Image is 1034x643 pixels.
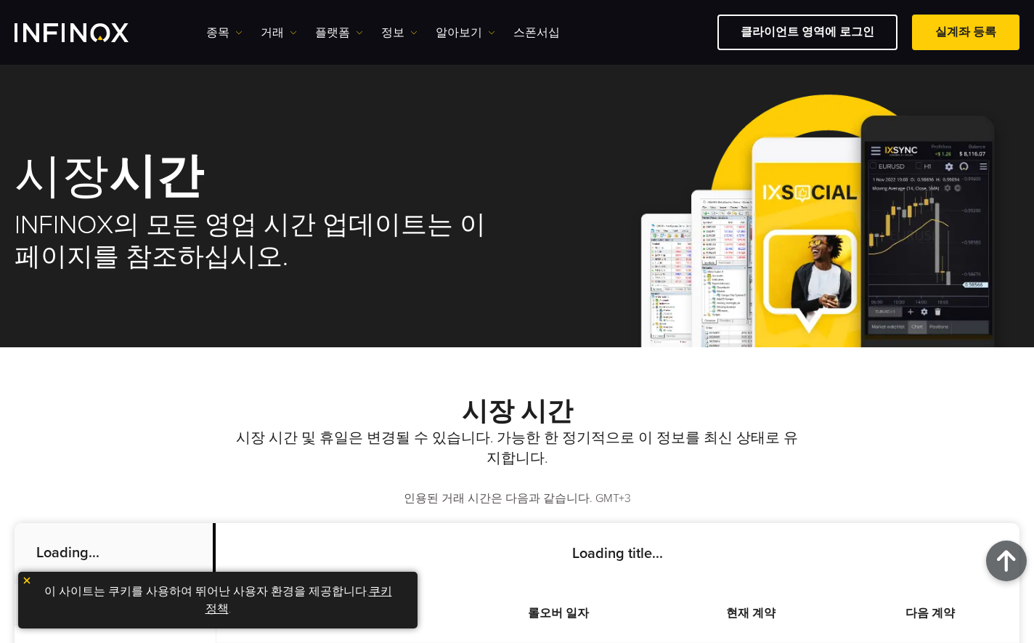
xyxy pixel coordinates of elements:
[717,15,897,50] a: 클라이언트 영역에 로그인
[109,148,203,206] strong: 시간
[261,24,297,41] a: 거래
[513,24,560,41] a: 스폰서십
[25,579,410,621] p: 이 사이트는 쿠키를 사용하여 뛰어난 사용자 환경을 제공합니다. .
[840,584,1019,642] th: 다음 계약
[22,575,32,586] img: yellow close icon
[381,24,418,41] a: 정보
[455,584,661,642] th: 롤오버 일자
[15,153,497,202] h1: 시장
[206,24,243,41] a: 종목
[661,584,840,642] th: 현재 계약
[462,396,573,427] strong: 시장 시간
[15,490,1019,507] p: 인용된 거래 시간은 다음과 같습니다. GMT+3
[15,23,163,42] a: INFINOX Logo
[572,545,663,562] strong: Loading title...
[15,209,497,273] h2: INFINOX의 모든 영업 시간 업데이트는 이 페이지를 참조하십시오.
[436,24,495,41] a: 알아보기
[230,428,804,469] p: 시장 시간 및 휴일은 변경될 수 있습니다. 가능한 한 정기적으로 이 정보를 최신 상태로 유지합니다.
[36,544,99,562] strong: Loading...
[315,24,363,41] a: 플랫폼
[912,15,1019,50] a: 실계좌 등록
